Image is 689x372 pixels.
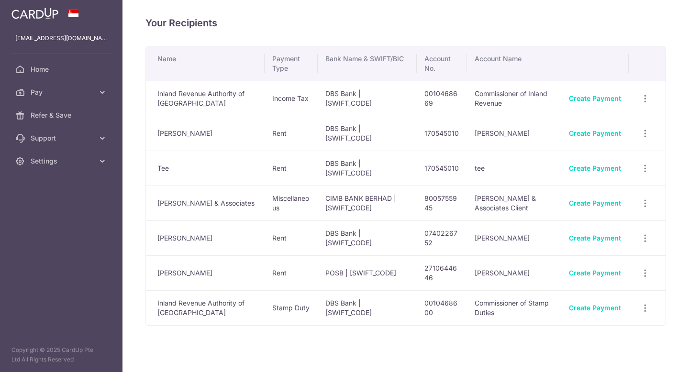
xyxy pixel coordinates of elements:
td: [PERSON_NAME] [467,116,561,151]
td: DBS Bank | [SWIFT_CODE] [318,220,417,255]
td: tee [467,151,561,186]
td: DBS Bank | [SWIFT_CODE] [318,81,417,116]
td: 170545010 [417,151,467,186]
span: Home [31,65,94,74]
a: Create Payment [569,94,621,102]
th: Name [146,46,265,81]
td: 0010468600 [417,290,467,325]
span: Pay [31,88,94,97]
a: Create Payment [569,269,621,277]
td: Inland Revenue Authority of [GEOGRAPHIC_DATA] [146,290,265,325]
span: Refer & Save [31,110,94,120]
span: Support [31,133,94,143]
td: [PERSON_NAME] & Associates [146,186,265,220]
p: [EMAIL_ADDRESS][DOMAIN_NAME] [15,33,107,43]
td: 8005755945 [417,186,467,220]
th: Bank Name & SWIFT/BIC [318,46,417,81]
th: Payment Type [265,46,318,81]
a: Create Payment [569,129,621,137]
td: 2710644646 [417,255,467,290]
h4: Your Recipients [145,15,666,31]
a: Create Payment [569,164,621,172]
td: Income Tax [265,81,318,116]
td: [PERSON_NAME] [146,116,265,151]
td: DBS Bank | [SWIFT_CODE] [318,116,417,151]
td: Commissioner of Inland Revenue [467,81,561,116]
a: Create Payment [569,304,621,312]
th: Account No. [417,46,467,81]
td: Miscellaneous [265,186,318,220]
td: Rent [265,116,318,151]
td: Inland Revenue Authority of [GEOGRAPHIC_DATA] [146,81,265,116]
a: Create Payment [569,199,621,207]
td: [PERSON_NAME] [467,220,561,255]
img: CardUp [11,8,58,19]
td: Commissioner of Stamp Duties [467,290,561,325]
td: DBS Bank | [SWIFT_CODE] [318,290,417,325]
td: Rent [265,151,318,186]
td: DBS Bank | [SWIFT_CODE] [318,151,417,186]
td: Tee [146,151,265,186]
td: [PERSON_NAME] [467,255,561,290]
td: Stamp Duty [265,290,318,325]
td: 0010468669 [417,81,467,116]
td: Rent [265,255,318,290]
th: Account Name [467,46,561,81]
td: [PERSON_NAME] [146,220,265,255]
td: 170545010 [417,116,467,151]
td: CIMB BANK BERHAD | [SWIFT_CODE] [318,186,417,220]
span: Settings [31,156,94,166]
td: [PERSON_NAME] & Associates Client [467,186,561,220]
td: 0740226752 [417,220,467,255]
td: POSB | [SWIFT_CODE] [318,255,417,290]
td: Rent [265,220,318,255]
td: [PERSON_NAME] [146,255,265,290]
a: Create Payment [569,234,621,242]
